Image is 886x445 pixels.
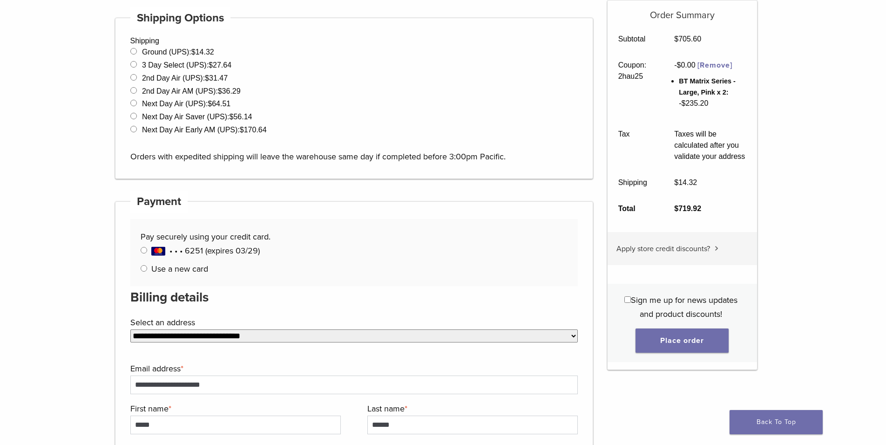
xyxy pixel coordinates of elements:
[142,126,267,134] label: Next Day Air Early AM (UPS):
[636,329,729,353] button: Place order
[624,296,631,303] input: Sign me up for news updates and product discounts!
[142,87,241,95] label: 2nd Day Air AM (UPS):
[130,315,576,329] label: Select an address
[142,48,214,56] label: Ground (UPS):
[608,196,664,222] th: Total
[208,100,212,108] span: $
[240,126,244,134] span: $
[230,113,252,121] bdi: 56.14
[677,61,696,69] span: 0.00
[205,74,228,82] bdi: 31.47
[674,35,678,43] span: $
[209,61,231,69] bdi: 27.64
[130,191,188,213] h4: Payment
[151,246,165,256] img: MasterCard
[674,178,697,186] bdi: 14.32
[674,205,678,212] span: $
[130,7,231,29] h4: Shipping Options
[715,246,718,251] img: caret.svg
[191,48,196,56] span: $
[240,126,267,134] bdi: 170.64
[130,402,338,416] label: First name
[682,99,686,107] span: $
[208,100,230,108] bdi: 64.51
[608,26,664,52] th: Subtotal
[697,61,732,70] a: Remove 2hau25 coupon
[679,77,736,96] span: BT Matrix Series - Large, Pink x 2:
[142,74,228,82] label: 2nd Day Air (UPS):
[209,61,213,69] span: $
[142,61,231,69] label: 3 Day Select (UPS):
[608,0,757,21] h5: Order Summary
[674,205,701,212] bdi: 719.92
[130,286,578,308] h3: Billing details
[130,362,576,376] label: Email address
[674,178,678,186] span: $
[151,246,260,256] span: • • • 6251 (expires 03/29)
[664,52,757,121] td: -
[608,52,664,121] th: Coupon: 2hau25
[115,18,594,179] div: Shipping
[616,244,710,253] span: Apply store credit discounts?
[230,113,234,121] span: $
[631,295,737,319] span: Sign me up for news updates and product discounts!
[218,87,222,95] span: $
[608,170,664,196] th: Shipping
[151,264,208,274] label: Use a new card
[679,99,708,107] span: - 235.20
[367,402,575,416] label: Last name
[142,100,230,108] label: Next Day Air (UPS):
[205,74,209,82] span: $
[664,121,757,170] td: Taxes will be calculated after you validate your address
[141,230,567,244] p: Pay securely using your credit card.
[608,121,664,170] th: Tax
[130,136,578,164] p: Orders with expedited shipping will leave the warehouse same day if completed before 3:00pm Pacific.
[191,48,214,56] bdi: 14.32
[218,87,241,95] bdi: 36.29
[142,113,252,121] label: Next Day Air Saver (UPS):
[674,35,701,43] bdi: 705.60
[677,61,681,69] span: $
[730,410,823,434] a: Back To Top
